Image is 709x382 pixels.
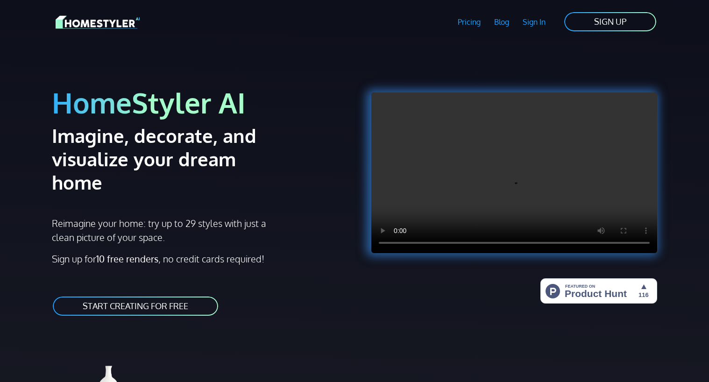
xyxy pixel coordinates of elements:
a: Pricing [451,11,488,33]
a: SIGN UP [563,11,657,32]
a: START CREATING FOR FREE [52,296,219,317]
h2: Imagine, decorate, and visualize your dream home [52,124,290,194]
img: HomeStyler AI - Interior Design Made Easy: One Click to Your Dream Home | Product Hunt [540,278,657,304]
a: Sign In [516,11,552,33]
p: Sign up for , no credit cards required! [52,252,349,266]
p: Reimagine your home: try up to 29 styles with just a clean picture of your space. [52,216,275,244]
a: Blog [487,11,516,33]
h1: HomeStyler AI [52,85,349,120]
strong: 10 free renders [96,253,158,265]
img: HomeStyler AI logo [56,14,140,30]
